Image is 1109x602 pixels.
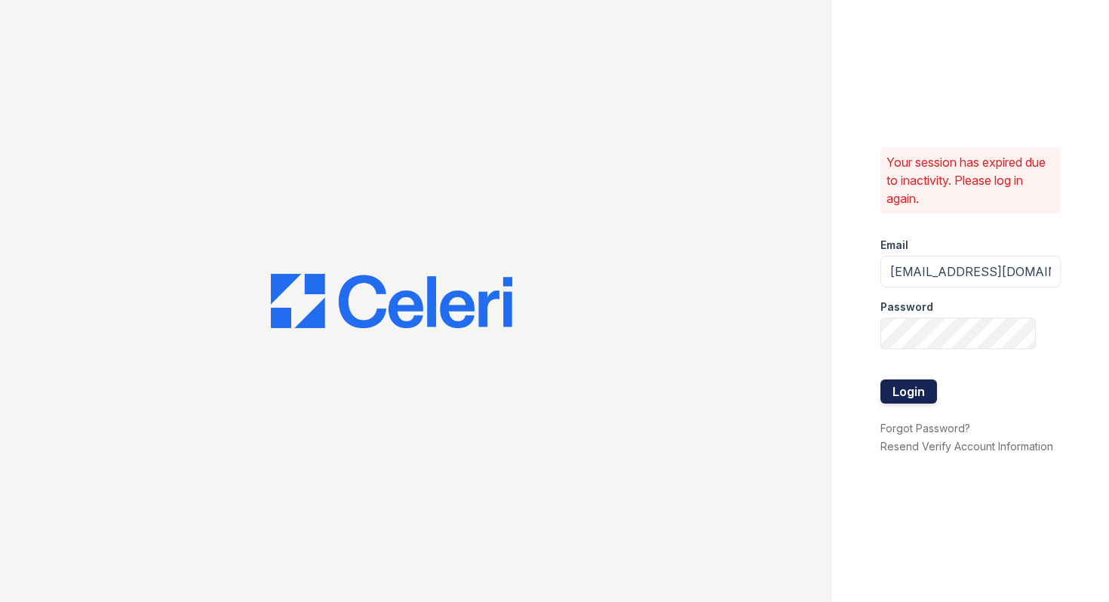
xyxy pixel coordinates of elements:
[880,379,937,404] button: Login
[271,274,512,328] img: CE_Logo_Blue-a8612792a0a2168367f1c8372b55b34899dd931a85d93a1a3d3e32e68fde9ad4.png
[886,153,1055,207] p: Your session has expired due to inactivity. Please log in again.
[880,238,908,253] label: Email
[880,422,970,435] a: Forgot Password?
[880,299,933,315] label: Password
[880,440,1053,453] a: Resend Verify Account Information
